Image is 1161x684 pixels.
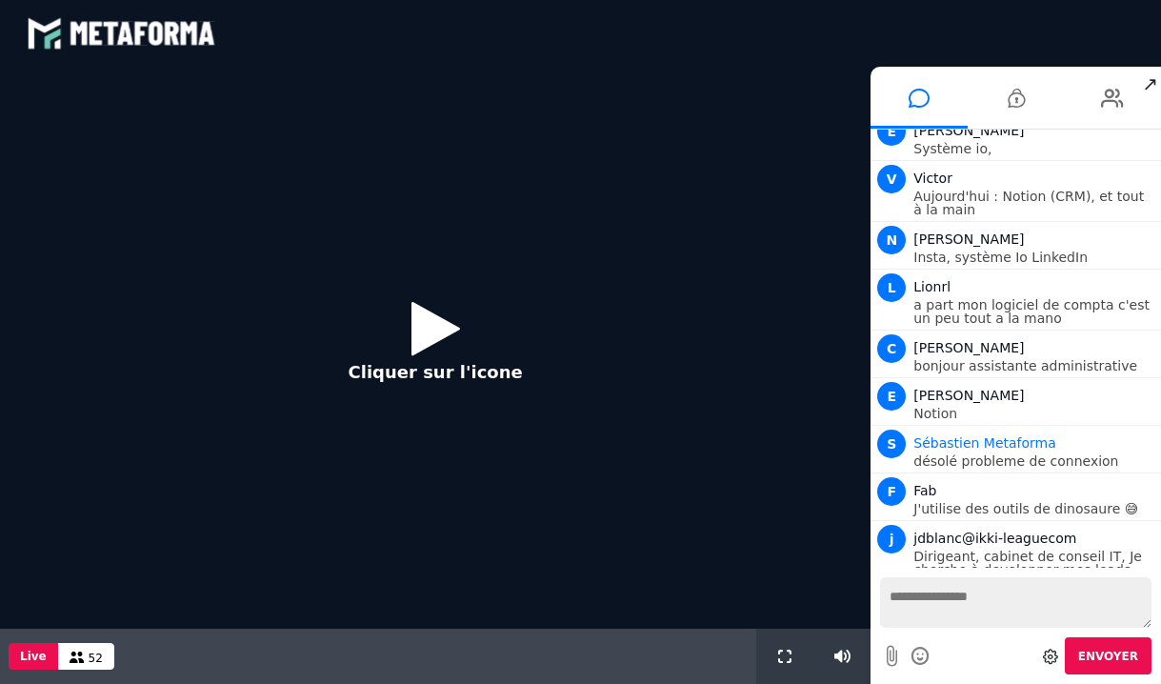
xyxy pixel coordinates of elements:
[877,165,906,193] span: V
[913,123,1024,138] span: [PERSON_NAME]
[349,359,523,385] p: Cliquer sur l'icone
[913,190,1156,216] p: Aujourd'hui : Notion (CRM), et tout à la main
[913,407,1156,420] p: Notion
[913,231,1024,247] span: [PERSON_NAME]
[877,117,906,146] span: E
[877,382,906,411] span: E
[913,550,1156,603] p: Dirigeant, cabinet de conseil IT, Je cherche à developper mes leads clients et j'utiliser un outi...
[913,340,1024,355] span: [PERSON_NAME]
[877,273,906,302] span: L
[877,226,906,254] span: N
[913,251,1156,264] p: Insta, système Io LinkedIn
[330,287,542,410] button: Cliquer sur l'icone
[913,359,1156,372] p: bonjour assistante administrative
[913,531,1076,546] span: jdblanc@ikki-leaguecom
[913,454,1156,468] p: désolé probleme de connexion
[913,483,936,498] span: Fab
[913,388,1024,403] span: [PERSON_NAME]
[913,279,951,294] span: Lionrl
[1139,67,1161,101] span: ↗
[9,643,58,670] button: Live
[89,652,103,665] span: 52
[913,142,1156,155] p: Système io,
[877,430,906,458] span: S
[877,477,906,506] span: F
[1078,650,1138,663] span: Envoyer
[877,525,906,553] span: j
[913,435,1056,451] span: Animateur
[1065,637,1151,674] button: Envoyer
[877,334,906,363] span: C
[913,502,1156,515] p: J'utilise des outils de dinosaure 😅
[913,171,952,186] span: Victor
[913,298,1156,325] p: a part mon logiciel de compta c'est un peu tout a la mano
